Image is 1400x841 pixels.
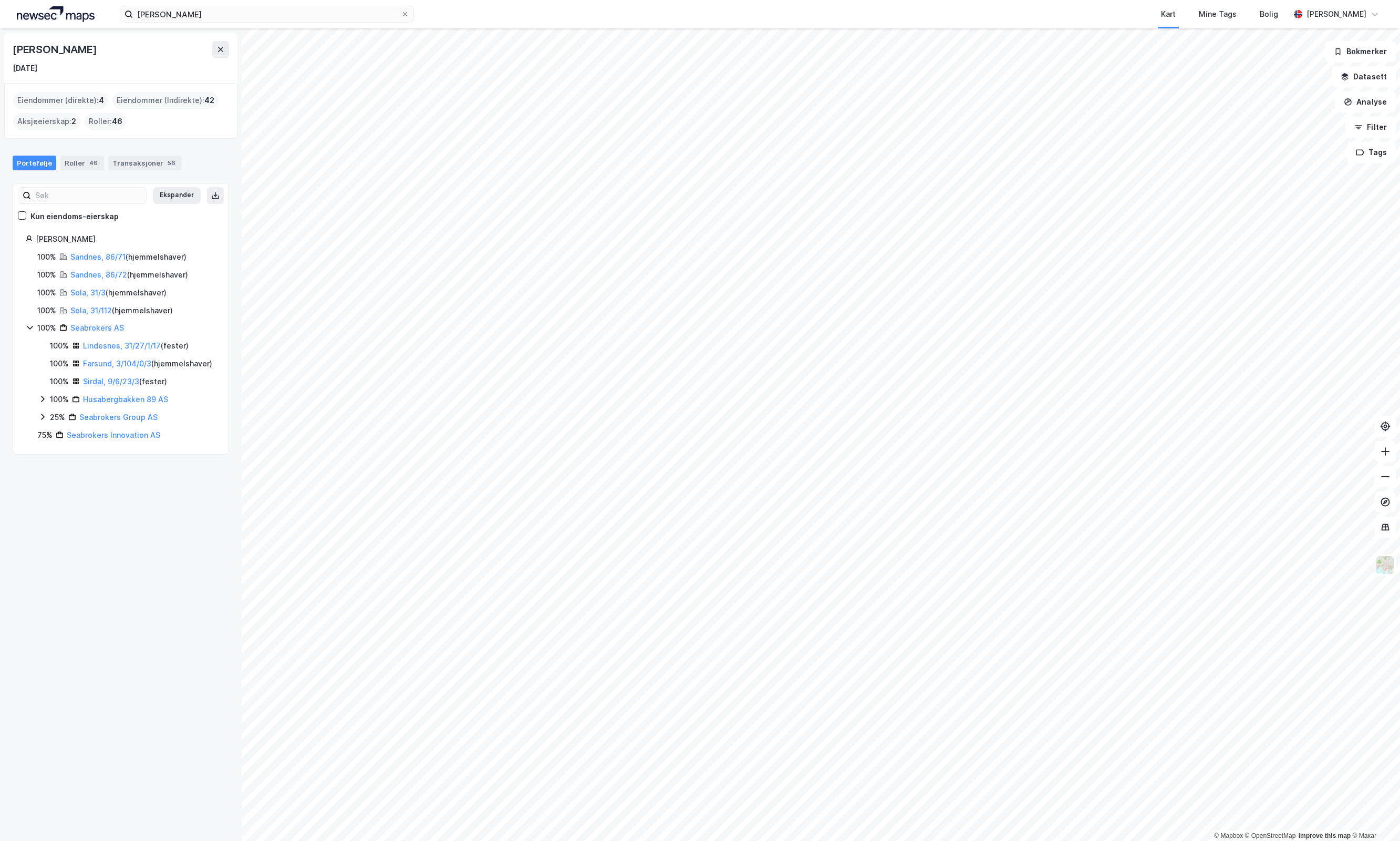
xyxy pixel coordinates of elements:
[13,156,56,170] div: Portefølje
[70,270,127,279] a: Sandnes, 86/72
[30,210,119,223] div: Kun eiendoms-eierskap
[13,41,99,58] div: [PERSON_NAME]
[85,113,127,130] div: Roller :
[71,115,76,128] span: 2
[1347,142,1396,163] button: Tags
[1299,832,1351,839] a: Improve this map
[36,233,216,245] div: [PERSON_NAME]
[37,269,56,281] div: 100%
[13,62,37,75] div: [DATE]
[83,377,139,386] a: Sirdal, 9/6/23/3
[1332,66,1396,87] button: Datasett
[67,430,160,439] a: Seabrokers Innovation AS
[70,252,126,261] a: Sandnes, 86/71
[83,340,189,352] div: ( fester )
[1245,832,1296,839] a: OpenStreetMap
[1335,91,1396,112] button: Analyse
[70,304,173,317] div: ( hjemmelshaver )
[133,6,401,22] input: Søk på adresse, matrikkel, gårdeiere, leietakere eller personer
[165,158,178,168] div: 56
[70,288,106,297] a: Sola, 31/3
[83,341,161,350] a: Lindesnes, 31/27/1/17
[37,429,53,442] div: 75%
[37,251,56,263] div: 100%
[83,395,168,404] a: Husabergbakken 89 AS
[99,94,104,107] span: 4
[1375,555,1395,575] img: Z
[1260,8,1278,20] div: Bolig
[112,115,122,128] span: 46
[70,251,186,263] div: ( hjemmelshaver )
[50,357,69,370] div: 100%
[50,375,69,388] div: 100%
[13,113,80,130] div: Aksjeeierskap :
[204,94,214,107] span: 42
[70,323,124,332] a: Seabrokers AS
[1345,117,1396,138] button: Filter
[79,413,158,422] a: Seabrokers Group AS
[37,286,56,299] div: 100%
[1161,8,1176,20] div: Kart
[31,188,146,203] input: Søk
[153,187,201,204] button: Ekspander
[50,411,65,424] div: 25%
[70,269,188,281] div: ( hjemmelshaver )
[1347,791,1400,841] iframe: Chat Widget
[70,286,167,299] div: ( hjemmelshaver )
[50,340,69,352] div: 100%
[13,92,108,109] div: Eiendommer (direkte) :
[60,156,104,170] div: Roller
[108,156,182,170] div: Transaksjoner
[1325,41,1396,62] button: Bokmerker
[50,393,69,406] div: 100%
[83,375,167,388] div: ( fester )
[83,359,151,368] a: Farsund, 3/104/0/3
[37,322,56,334] div: 100%
[1306,8,1366,20] div: [PERSON_NAME]
[37,304,56,317] div: 100%
[17,6,95,22] img: logo.a4113a55bc3d86da70a041830d287a7e.svg
[70,306,112,315] a: Sola, 31/112
[1199,8,1237,20] div: Mine Tags
[112,92,219,109] div: Eiendommer (Indirekte) :
[1214,832,1243,839] a: Mapbox
[87,158,100,168] div: 46
[83,357,212,370] div: ( hjemmelshaver )
[1347,791,1400,841] div: Kontrollprogram for chat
